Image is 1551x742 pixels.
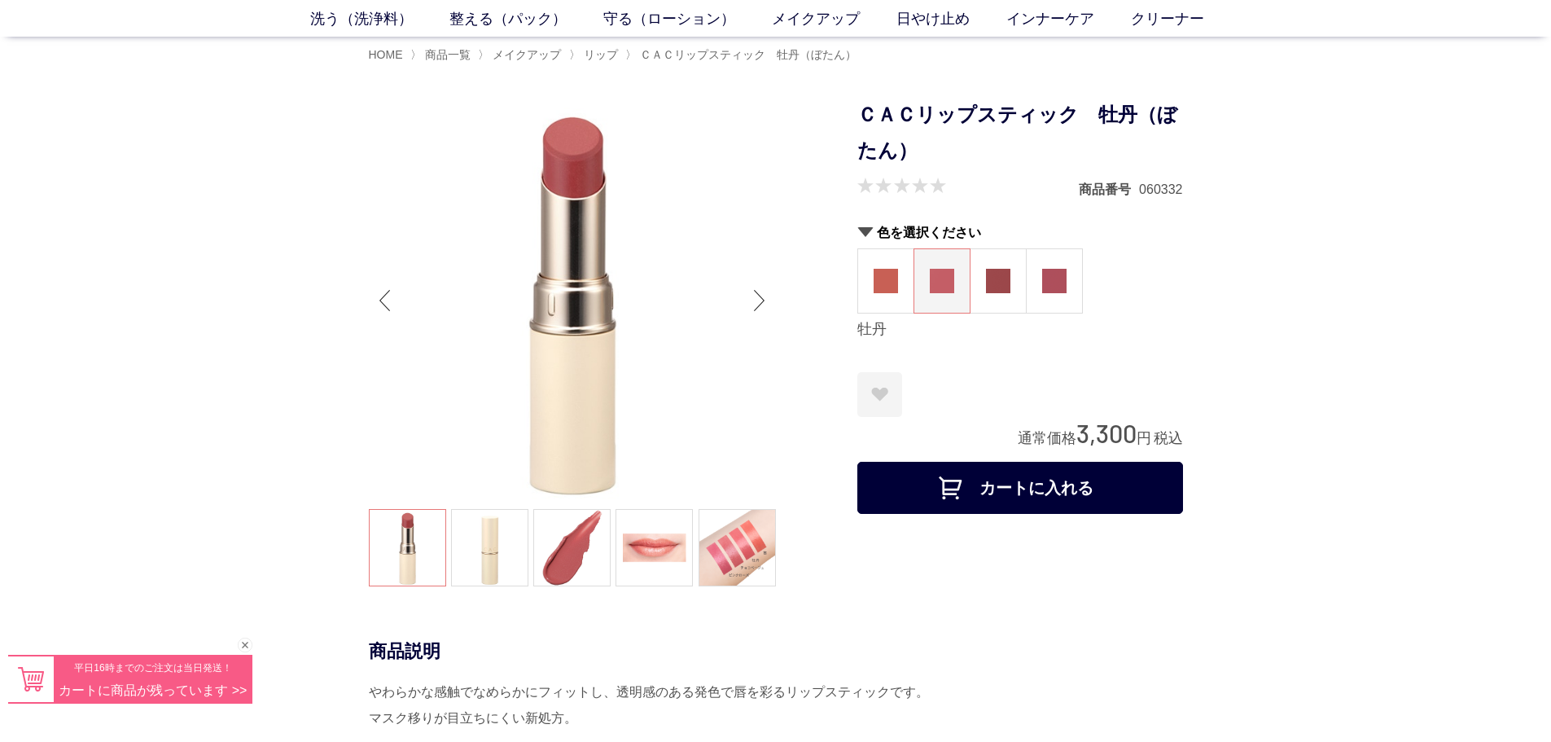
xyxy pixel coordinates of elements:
span: ＣＡＣリップスティック 牡丹（ぼたん） [640,48,857,61]
a: チョコベージュ [970,249,1026,313]
img: チョコベージュ [986,269,1010,293]
span: リップ [584,48,618,61]
li: 〉 [625,47,861,63]
dt: 商品番号 [1079,181,1139,198]
a: 整える（パック） [449,8,603,30]
a: インナーケア [1006,8,1131,30]
a: メイクアップ [489,48,561,61]
dl: 茜 [857,248,914,314]
li: 〉 [569,47,622,63]
a: リップ [581,48,618,61]
a: お気に入りに登録する [857,372,902,417]
dd: 060332 [1139,181,1182,198]
a: ピンクローズ [1027,249,1082,313]
h2: 色を選択ください [857,224,1183,241]
a: 洗う（洗浄料） [310,8,449,30]
span: 商品一覧 [425,48,471,61]
div: 牡丹 [857,320,1183,340]
span: 通常価格 [1018,430,1076,446]
li: 〉 [410,47,475,63]
span: 3,300 [1076,418,1137,448]
img: ＣＡＣリップスティック 牡丹（ぼたん） 牡丹 [369,97,776,504]
dl: ピンクローズ [1026,248,1083,314]
div: 商品説明 [369,639,1183,663]
a: HOME [369,48,403,61]
img: ピンクローズ [1042,269,1067,293]
div: Next slide [743,268,776,333]
img: 牡丹 [930,269,954,293]
span: 円 [1137,430,1151,446]
a: クリーナー [1131,8,1241,30]
a: 商品一覧 [422,48,471,61]
div: Previous slide [369,268,401,333]
a: 茜 [858,249,914,313]
a: 日やけ止め [896,8,1006,30]
a: メイクアップ [772,8,896,30]
h1: ＣＡＣリップスティック 牡丹（ぼたん） [857,97,1183,170]
li: 〉 [478,47,565,63]
img: 茜 [874,269,898,293]
a: 守る（ローション） [603,8,772,30]
dl: 牡丹 [914,248,970,314]
span: メイクアップ [493,48,561,61]
button: カートに入れる [857,462,1183,514]
a: ＣＡＣリップスティック 牡丹（ぼたん） [637,48,857,61]
span: 税込 [1154,430,1183,446]
dl: チョコベージュ [970,248,1027,314]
